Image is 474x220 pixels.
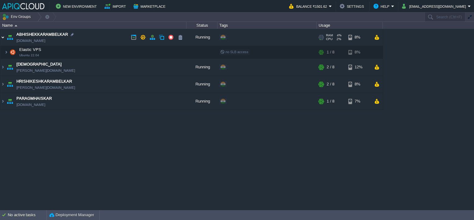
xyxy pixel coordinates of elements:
[4,46,8,58] img: AMDAwAAAACH5BAEAAAAALAAAAAABAAEAAAICRAEAOw==
[0,76,5,93] img: AMDAwAAAACH5BAEAAAAALAAAAAABAAEAAAICRAEAOw==
[335,34,342,37] span: 4%
[289,2,329,10] button: Balance ₹1501.62
[340,2,366,10] button: Settings
[6,59,14,76] img: AMDAwAAAACH5BAEAAAAALAAAAAABAAEAAAICRAEAOw==
[49,212,94,218] button: Deployment Manager
[220,50,248,54] span: no SLB access
[19,47,42,52] span: Elastic VPS
[402,2,468,10] button: [EMAIL_ADDRESS][DOMAIN_NAME]
[8,46,17,58] img: AMDAwAAAACH5BAEAAAAALAAAAAABAAEAAAICRAEAOw==
[187,22,217,29] div: Status
[0,59,5,76] img: AMDAwAAAACH5BAEAAAAALAAAAAABAAEAAAICRAEAOw==
[218,22,316,29] div: Tags
[0,93,5,110] img: AMDAwAAAACH5BAEAAAAALAAAAAABAAEAAAICRAEAOw==
[105,2,128,10] button: Import
[327,59,334,76] div: 2 / 8
[348,29,369,46] div: 8%
[327,46,334,58] div: 1 / 8
[373,2,391,10] button: Help
[326,34,333,37] span: RAM
[186,76,217,93] div: Running
[16,85,75,91] a: [PERSON_NAME][DOMAIN_NAME]
[186,93,217,110] div: Running
[6,76,14,93] img: AMDAwAAAACH5BAEAAAAALAAAAAABAAEAAAICRAEAOw==
[0,29,5,46] img: AMDAwAAAACH5BAEAAAAALAAAAAABAAEAAAICRAEAOw==
[327,76,334,93] div: 2 / 8
[15,25,17,26] img: AMDAwAAAACH5BAEAAAAALAAAAAABAAEAAAICRAEAOw==
[317,22,382,29] div: Usage
[348,46,369,58] div: 8%
[16,78,72,85] a: HRISHIKESHKARAMBELKAR
[56,2,99,10] button: New Environment
[327,93,334,110] div: 1 / 8
[348,76,369,93] div: 8%
[348,93,369,110] div: 7%
[16,95,52,102] a: PARAGMHAISKAR
[1,22,186,29] div: Name
[8,210,47,220] div: No active tasks
[2,3,44,9] img: APIQCloud
[6,29,14,46] img: AMDAwAAAACH5BAEAAAAALAAAAAABAAEAAAICRAEAOw==
[16,38,45,44] a: [DOMAIN_NAME]
[16,67,75,74] a: [PERSON_NAME][DOMAIN_NAME]
[19,47,42,52] a: Elastic VPSUbuntu 22.04
[348,59,369,76] div: 12%
[16,61,62,67] a: [DEMOGRAPHIC_DATA]
[335,37,341,41] span: 2%
[16,31,68,38] a: ABHISHEKKARAMBELKAR
[19,53,39,57] span: Ubuntu 22.04
[186,29,217,46] div: Running
[16,102,45,108] a: [DOMAIN_NAME]
[2,12,33,21] button: Env Groups
[326,37,333,41] span: CPU
[186,59,217,76] div: Running
[6,93,14,110] img: AMDAwAAAACH5BAEAAAAALAAAAAABAAEAAAICRAEAOw==
[133,2,167,10] button: Marketplace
